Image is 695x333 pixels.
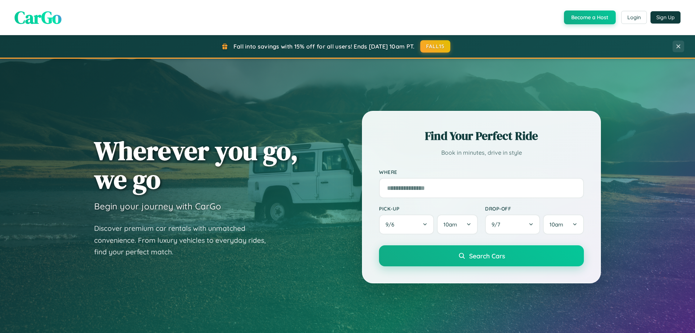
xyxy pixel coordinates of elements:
[543,215,584,234] button: 10am
[420,40,451,53] button: FALL15
[549,221,563,228] span: 10am
[379,169,584,175] label: Where
[379,215,434,234] button: 9/6
[386,221,398,228] span: 9 / 6
[492,221,504,228] span: 9 / 7
[485,215,540,234] button: 9/7
[437,215,478,234] button: 10am
[379,245,584,266] button: Search Cars
[14,5,62,29] span: CarGo
[94,136,298,193] h1: Wherever you go, we go
[94,201,221,212] h3: Begin your journey with CarGo
[233,43,415,50] span: Fall into savings with 15% off for all users! Ends [DATE] 10am PT.
[94,222,275,258] p: Discover premium car rentals with unmatched convenience. From luxury vehicles to everyday rides, ...
[485,205,584,212] label: Drop-off
[650,11,681,24] button: Sign Up
[379,128,584,144] h2: Find Your Perfect Ride
[379,147,584,158] p: Book in minutes, drive in style
[564,11,616,24] button: Become a Host
[379,205,478,212] label: Pick-up
[443,221,457,228] span: 10am
[469,252,505,260] span: Search Cars
[621,11,647,24] button: Login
